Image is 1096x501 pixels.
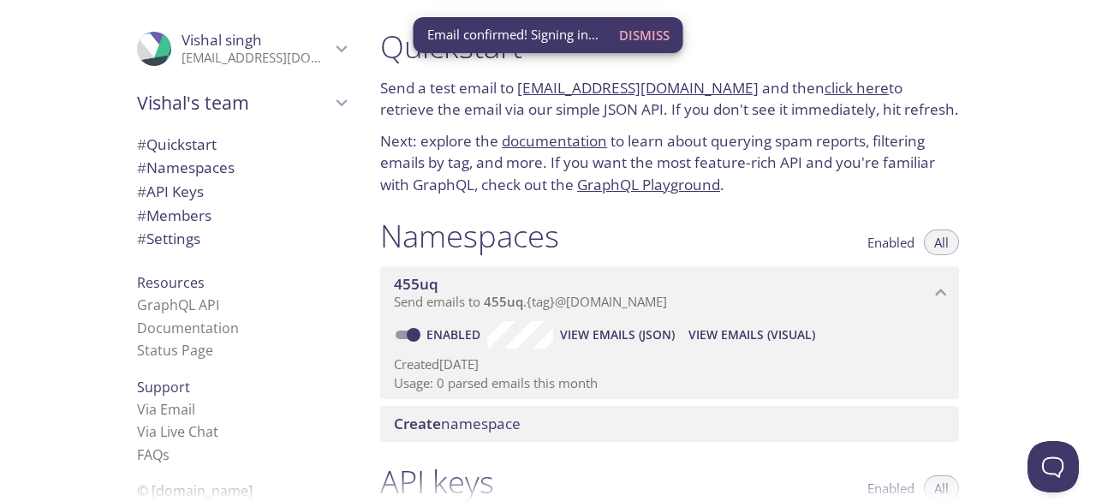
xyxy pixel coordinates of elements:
button: All [924,230,959,255]
span: API Keys [137,182,204,201]
span: Resources [137,273,205,292]
div: Create namespace [380,406,959,442]
h1: Quickstart [380,27,959,66]
a: Documentation [137,319,239,337]
span: Vishal's team [137,91,331,115]
a: [EMAIL_ADDRESS][DOMAIN_NAME] [517,78,759,98]
span: Dismiss [619,24,670,46]
span: Email confirmed! Signing in... [427,26,599,44]
span: 455uq [394,274,438,294]
span: View Emails (JSON) [560,325,675,345]
div: Members [123,204,360,228]
button: View Emails (JSON) [553,321,682,349]
p: [EMAIL_ADDRESS][DOMAIN_NAME] [182,50,331,67]
a: Status Page [137,341,213,360]
div: 455uq namespace [380,266,959,319]
a: Via Email [137,400,195,419]
span: Settings [137,229,200,248]
div: Namespaces [123,156,360,180]
span: Members [137,206,211,225]
span: Namespaces [137,158,235,177]
span: Vishal singh [182,30,262,50]
div: Team Settings [123,227,360,251]
span: Send emails to . {tag} @[DOMAIN_NAME] [394,293,667,310]
span: View Emails (Visual) [688,325,815,345]
span: # [137,182,146,201]
a: documentation [502,131,607,151]
div: Vishal singh [123,21,360,77]
div: API Keys [123,180,360,204]
p: Next: explore the to learn about querying spam reports, filtering emails by tag, and more. If you... [380,130,959,196]
span: namespace [394,414,521,433]
a: click here [825,78,889,98]
a: FAQ [137,445,170,464]
span: # [137,158,146,177]
a: Enabled [424,326,487,343]
span: # [137,229,146,248]
p: Created [DATE] [394,355,945,373]
a: Via Live Chat [137,422,218,441]
span: 455uq [484,293,523,310]
button: View Emails (Visual) [682,321,822,349]
button: Dismiss [612,19,676,51]
span: Quickstart [137,134,217,154]
p: Send a test email to and then to retrieve the email via our simple JSON API. If you don't see it ... [380,77,959,121]
a: GraphQL API [137,295,219,314]
span: Create [394,414,441,433]
div: Vishal's team [123,81,360,125]
button: Enabled [857,230,925,255]
span: # [137,206,146,225]
span: Support [137,378,190,397]
h1: Namespaces [380,217,559,255]
iframe: Help Scout Beacon - Open [1027,441,1079,492]
h1: API keys [380,462,494,501]
span: s [163,445,170,464]
span: # [137,134,146,154]
div: Quickstart [123,133,360,157]
a: GraphQL Playground [577,175,720,194]
p: Usage: 0 parsed emails this month [394,374,945,392]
